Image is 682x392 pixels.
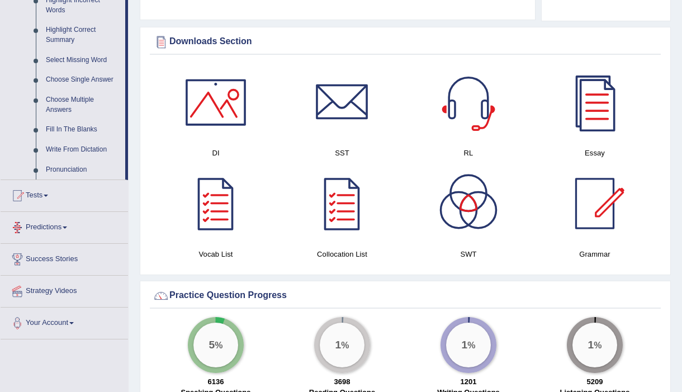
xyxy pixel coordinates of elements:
[41,120,125,140] a: Fill In The Blanks
[588,339,594,351] big: 1
[41,70,125,90] a: Choose Single Answer
[537,147,652,159] h4: Essay
[587,377,603,386] strong: 5209
[1,180,128,208] a: Tests
[462,339,468,351] big: 1
[572,323,617,367] div: %
[208,377,224,386] strong: 6136
[411,248,526,260] h4: SWT
[537,248,652,260] h4: Grammar
[41,90,125,120] a: Choose Multiple Answers
[1,276,128,304] a: Strategy Videos
[41,20,125,50] a: Highlight Correct Summary
[334,377,351,386] strong: 3698
[285,147,400,159] h4: SST
[41,160,125,180] a: Pronunciation
[153,34,658,50] div: Downloads Section
[320,323,364,367] div: %
[209,339,215,351] big: 5
[411,147,526,159] h4: RL
[41,50,125,70] a: Select Missing Word
[1,212,128,240] a: Predictions
[153,287,658,304] div: Practice Question Progress
[446,323,491,367] div: %
[158,147,273,159] h4: DI
[1,308,128,336] a: Your Account
[335,339,342,351] big: 1
[285,248,400,260] h4: Collocation List
[193,323,238,367] div: %
[41,140,125,160] a: Write From Dictation
[158,248,273,260] h4: Vocab List
[461,377,477,386] strong: 1201
[1,244,128,272] a: Success Stories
